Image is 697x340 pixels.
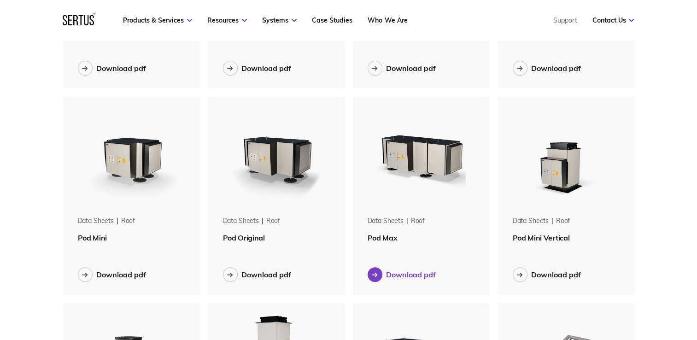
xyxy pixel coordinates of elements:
div: Download pdf [386,270,436,279]
div: Download pdf [531,64,581,73]
button: Download pdf [78,267,146,282]
button: Download pdf [223,267,291,282]
div: Download pdf [386,64,436,73]
div: Download pdf [241,270,291,279]
span: Pod Mini Vertical [513,233,570,242]
a: Who We Are [368,16,407,24]
div: Data Sheets [223,217,259,226]
iframe: Chat Widget [532,234,697,340]
div: Download pdf [241,64,291,73]
button: Download pdf [78,61,146,76]
div: roof [556,217,570,226]
div: Data Sheets [78,217,114,226]
a: Systems [262,16,297,24]
a: Case Studies [312,16,352,24]
div: roof [411,217,425,226]
a: Products & Services [123,16,192,24]
div: Download pdf [531,270,581,279]
div: Data Sheets [368,217,404,226]
button: Download pdf [513,61,581,76]
div: Download pdf [96,64,146,73]
button: Download pdf [513,267,581,282]
span: Pod Mini [78,233,107,242]
button: Download pdf [223,61,291,76]
span: Pod Original [223,233,265,242]
a: Resources [207,16,247,24]
div: roof [266,217,280,226]
div: Data Sheets [513,217,549,226]
a: Contact Us [592,16,634,24]
div: Download pdf [96,270,146,279]
button: Download pdf [368,61,436,76]
a: Support [553,16,577,24]
div: roof [121,217,135,226]
button: Download pdf [368,267,436,282]
span: Pod Max [368,233,398,242]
